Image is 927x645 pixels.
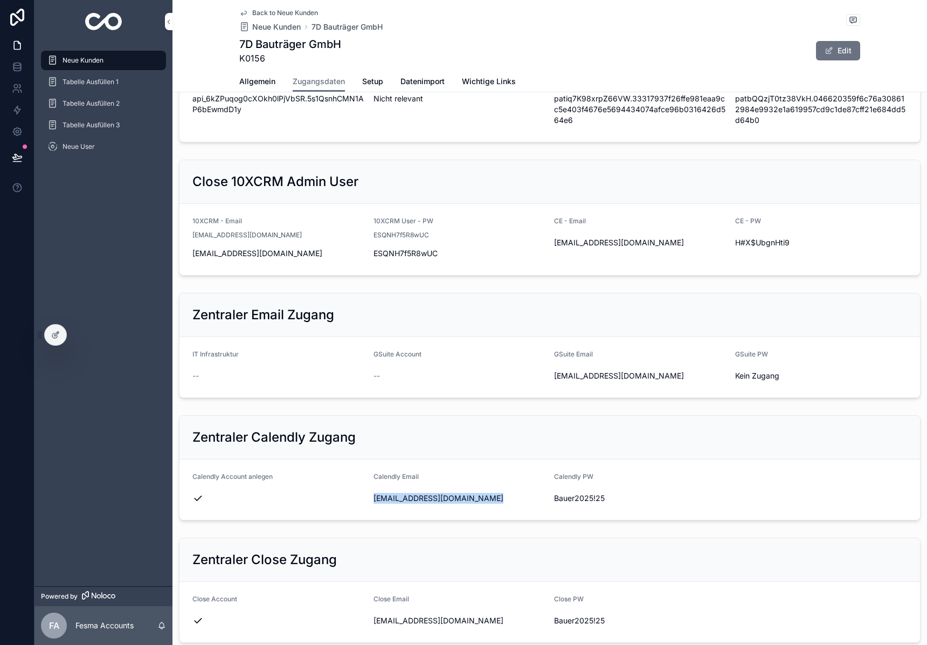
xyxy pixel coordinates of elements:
[239,37,341,52] h1: 7D Bauträger GmbH
[63,121,120,129] span: Tabelle Ausfüllen 3
[239,52,341,65] span: K0156
[554,472,593,481] span: Calendly PW
[192,370,199,381] span: --
[239,72,275,93] a: Allgemein
[34,43,172,170] div: scrollable content
[373,248,546,259] span: ESQNH7f5R8wUC
[373,370,380,381] span: --
[252,22,301,32] span: Neue Kunden
[239,76,275,87] span: Allgemein
[192,472,273,481] span: Calendly Account anlegen
[362,76,383,87] span: Setup
[41,94,166,113] a: Tabelle Ausfüllen 2
[312,22,383,32] a: 7D Bauträger GmbH
[41,72,166,92] a: Tabelle Ausfüllen 1
[462,76,516,87] span: Wichtige Links
[192,595,237,603] span: Close Account
[735,93,908,126] span: patbQQzjT0tz38VkH.046620359f6c76a308612984e9932e1a619957cd9c1de87cff21e684dd5d64b0
[192,350,239,358] span: IT Infrastruktur
[63,142,95,151] span: Neue User
[85,13,122,30] img: App logo
[239,22,301,32] a: Neue Kunden
[41,51,166,70] a: Neue Kunden
[41,592,78,601] span: Powered by
[373,472,419,481] span: Calendly Email
[362,72,383,93] a: Setup
[400,72,445,93] a: Datenimport
[554,237,727,248] span: [EMAIL_ADDRESS][DOMAIN_NAME]
[373,231,429,239] span: ESQNH7f5R8wUC
[192,217,242,225] span: 10XCRM - Email
[239,9,318,17] a: Back to Neue Kunden
[373,350,421,358] span: GSuite Account
[192,306,334,324] h2: Zentraler Email Zugang
[75,620,134,631] p: Fesma Accounts
[293,72,345,92] a: Zugangsdaten
[293,76,345,87] span: Zugangsdaten
[462,72,516,93] a: Wichtige Links
[63,99,120,108] span: Tabelle Ausfüllen 2
[373,615,546,626] span: [EMAIL_ADDRESS][DOMAIN_NAME]
[34,586,172,606] a: Powered by
[554,217,586,225] span: CE - Email
[735,370,908,381] span: Kein Zugang
[400,76,445,87] span: Datenimport
[554,93,727,126] span: patiq7K98xrpZ66VW.33317937f26ffe981eaa9cc5e403f4676e5694434074afce96b0316426d564e6
[373,93,546,104] span: Nicht relevant
[554,493,727,504] span: Bauer2025!25
[735,217,761,225] span: CE - PW
[735,237,908,248] span: H#X$UbgnHti9
[554,615,727,626] span: Bauer2025!25
[373,493,546,504] span: [EMAIL_ADDRESS][DOMAIN_NAME]
[192,93,365,115] span: api_6kZPuqog0cXOkh0lPjVbSR.5s1QsnhCMN1AP6bEwmdD1y
[554,370,727,381] span: [EMAIL_ADDRESS][DOMAIN_NAME]
[49,619,59,632] span: FA
[192,551,337,568] h2: Zentraler Close Zugang
[192,429,356,446] h2: Zentraler Calendly Zugang
[63,56,103,65] span: Neue Kunden
[192,231,302,239] span: [EMAIL_ADDRESS][DOMAIN_NAME]
[41,137,166,156] a: Neue User
[41,115,166,135] a: Tabelle Ausfüllen 3
[735,350,768,358] span: GSuite PW
[554,350,593,358] span: GSuite Email
[816,41,860,60] button: Edit
[63,78,119,86] span: Tabelle Ausfüllen 1
[373,217,433,225] span: 10XCRM User - PW
[554,595,584,603] span: Close PW
[192,248,365,259] span: [EMAIL_ADDRESS][DOMAIN_NAME]
[252,9,318,17] span: Back to Neue Kunden
[192,173,358,190] h2: Close 10XCRM Admin User
[373,595,409,603] span: Close Email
